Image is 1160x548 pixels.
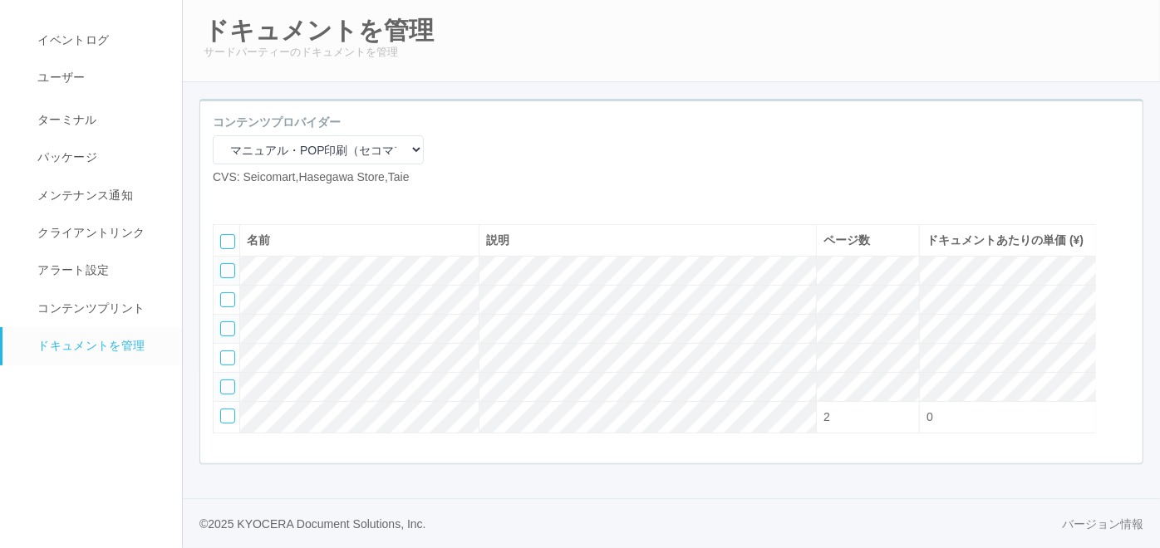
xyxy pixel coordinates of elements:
div: 下に移動 [1109,286,1134,320]
span: 2 [823,410,830,423]
a: アラート設定 [2,252,197,289]
span: メンテナンス通知 [33,188,133,202]
span: CVS: Seicomart,Hasegawa Store,Taie [213,170,410,183]
div: 説明 [486,232,809,249]
a: ドキュメントを管理 [2,327,197,365]
label: コンテンツプロバイダー [213,114,341,131]
span: ドキュメントを管理 [33,339,145,352]
span: © 2025 KYOCERA Document Solutions, Inc. [199,517,426,531]
p: サードパーティーのドキュメントを管理 [204,44,1139,61]
a: バージョン情報 [1062,516,1143,533]
div: ページ数 [823,232,912,249]
span: イベントログ [33,33,109,46]
span: クライアントリンク [33,226,145,239]
a: ターミナル [2,97,197,139]
span: パッケージ [33,150,97,164]
h2: ドキュメントを管理 [204,17,1139,44]
a: コンテンツプリント [2,290,197,327]
span: コンテンツプリント [33,301,145,315]
div: 最上部に移動 [1109,220,1134,253]
div: 名前 [247,232,472,249]
span: 0 [927,410,933,423]
div: 最下部に移動 [1109,320,1134,353]
a: クライアントリンク [2,214,197,252]
a: ユーザー [2,59,197,96]
div: 上に移動 [1109,253,1134,286]
a: メンテナンス通知 [2,177,197,214]
a: イベントログ [2,22,197,59]
a: パッケージ [2,139,197,176]
div: ドキュメントあたりの単価 (¥) [927,232,1089,249]
span: ターミナル [33,113,97,126]
span: アラート設定 [33,263,109,276]
span: ユーザー [33,71,85,84]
